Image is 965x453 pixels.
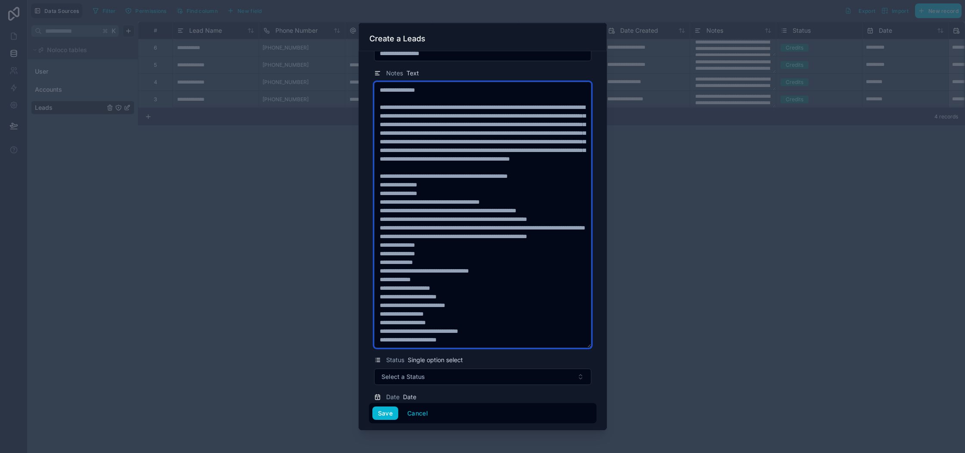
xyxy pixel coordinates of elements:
span: Text [406,69,419,78]
h3: Create a Leads [369,34,425,44]
button: Save [372,406,398,420]
button: Cancel [402,406,434,420]
span: Notes [386,69,403,78]
span: Single option select [408,356,463,364]
span: Date [403,393,416,401]
button: Select Button [374,369,591,385]
span: Select a Status [381,372,425,381]
span: Date [386,393,400,401]
span: Status [386,356,404,364]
